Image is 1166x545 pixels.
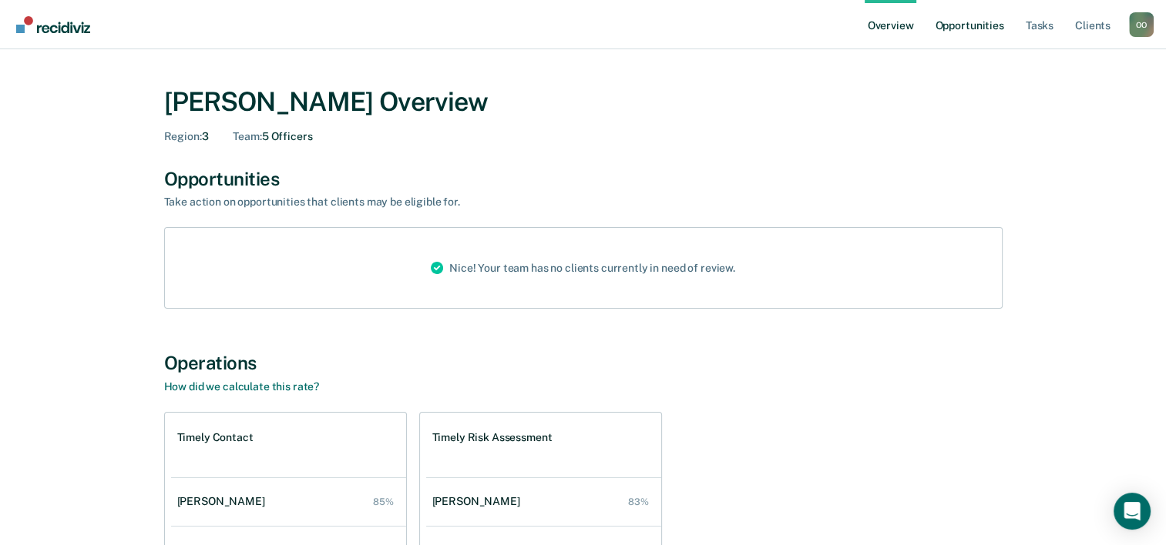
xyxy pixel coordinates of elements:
div: Open Intercom Messenger [1114,493,1151,530]
div: Nice! Your team has no clients currently in need of review. [418,228,748,308]
div: 85% [373,497,394,507]
div: 5 Officers [233,130,312,143]
div: 83% [628,497,649,507]
h1: Timely Risk Assessment [432,431,553,444]
div: 3 [164,130,209,143]
div: [PERSON_NAME] [177,495,271,508]
a: [PERSON_NAME] 85% [171,480,406,523]
span: Team : [233,130,261,142]
img: Recidiviz [16,16,90,33]
div: O O [1129,12,1154,37]
div: [PERSON_NAME] [432,495,526,508]
button: Profile dropdown button [1129,12,1154,37]
h1: Timely Contact [177,431,254,444]
a: How did we calculate this rate? [164,380,320,393]
div: Opportunities [164,168,1003,190]
div: Operations [164,352,1003,374]
a: [PERSON_NAME] 83% [426,480,661,523]
div: Take action on opportunities that clients may be eligible for. [164,196,704,209]
span: Region : [164,130,202,142]
div: [PERSON_NAME] Overview [164,86,1003,118]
